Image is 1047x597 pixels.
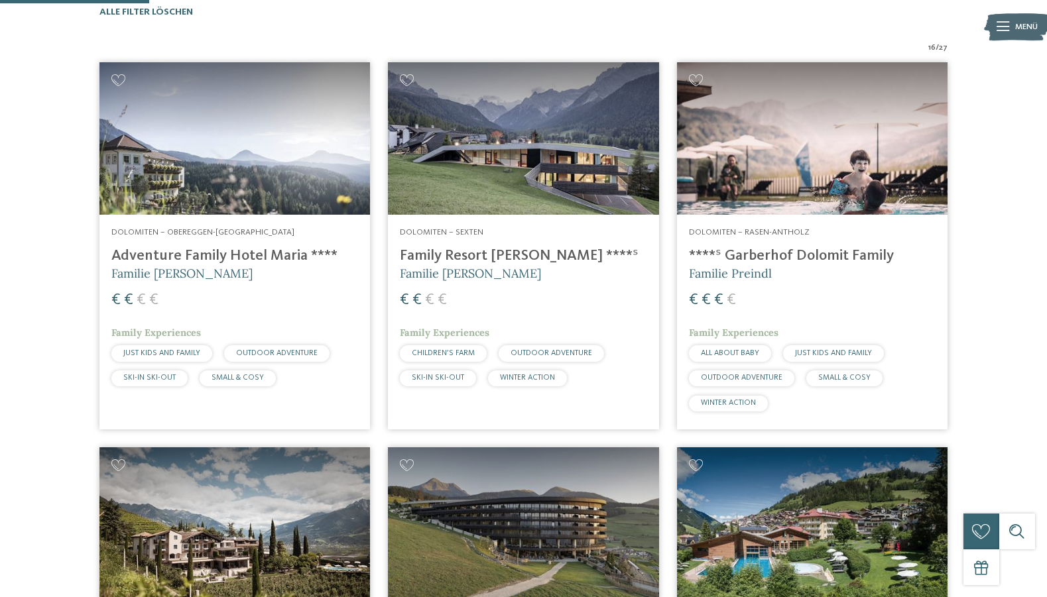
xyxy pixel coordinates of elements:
[111,266,253,281] span: Familie [PERSON_NAME]
[123,374,176,382] span: SKI-IN SKI-OUT
[111,292,121,308] span: €
[137,292,146,308] span: €
[400,292,409,308] span: €
[939,42,948,54] span: 27
[236,349,318,357] span: OUTDOOR ADVENTURE
[388,62,658,215] img: Family Resort Rainer ****ˢ
[438,292,447,308] span: €
[412,292,422,308] span: €
[689,327,778,339] span: Family Experiences
[400,327,489,339] span: Family Experiences
[99,7,193,17] span: Alle Filter löschen
[412,349,475,357] span: CHILDREN’S FARM
[795,349,872,357] span: JUST KIDS AND FAMILY
[388,62,658,429] a: Familienhotels gesucht? Hier findet ihr die besten! Dolomiten – Sexten Family Resort [PERSON_NAME...
[714,292,723,308] span: €
[702,292,711,308] span: €
[212,374,264,382] span: SMALL & COSY
[123,349,200,357] span: JUST KIDS AND FAMILY
[111,247,358,265] h4: Adventure Family Hotel Maria ****
[677,62,948,429] a: Familienhotels gesucht? Hier findet ihr die besten! Dolomiten – Rasen-Antholz ****ˢ Garberhof Dol...
[400,266,541,281] span: Familie [PERSON_NAME]
[511,349,592,357] span: OUTDOOR ADVENTURE
[99,62,370,215] img: Adventure Family Hotel Maria ****
[689,266,772,281] span: Familie Preindl
[689,247,936,265] h4: ****ˢ Garberhof Dolomit Family
[99,62,370,429] a: Familienhotels gesucht? Hier findet ihr die besten! Dolomiten – Obereggen-[GEOGRAPHIC_DATA] Adven...
[701,349,759,357] span: ALL ABOUT BABY
[425,292,434,308] span: €
[149,292,158,308] span: €
[111,327,201,339] span: Family Experiences
[727,292,736,308] span: €
[701,399,756,407] span: WINTER ACTION
[412,374,464,382] span: SKI-IN SKI-OUT
[400,228,483,237] span: Dolomiten – Sexten
[677,62,948,215] img: Familienhotels gesucht? Hier findet ihr die besten!
[936,42,939,54] span: /
[689,228,810,237] span: Dolomiten – Rasen-Antholz
[701,374,782,382] span: OUTDOOR ADVENTURE
[111,228,294,237] span: Dolomiten – Obereggen-[GEOGRAPHIC_DATA]
[689,292,698,308] span: €
[400,247,647,265] h4: Family Resort [PERSON_NAME] ****ˢ
[124,292,133,308] span: €
[928,42,936,54] span: 16
[500,374,555,382] span: WINTER ACTION
[818,374,871,382] span: SMALL & COSY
